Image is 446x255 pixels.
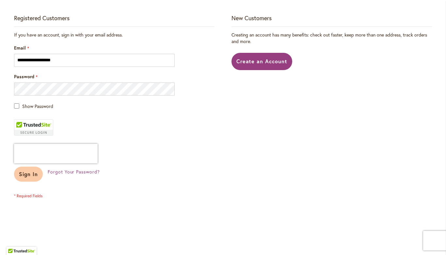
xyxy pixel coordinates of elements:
span: Create an Account [236,58,288,65]
span: Sign In [19,171,38,177]
span: Email [14,45,26,51]
span: Show Password [22,103,53,109]
iframe: Launch Accessibility Center [5,232,23,250]
span: Password [14,73,34,80]
a: Create an Account [231,53,293,70]
strong: Registered Customers [14,14,70,22]
p: Creating an account has many benefits: check out faster, keep more than one address, track orders... [231,32,432,45]
div: TrustedSite Certified [14,119,53,136]
a: Forgot Your Password? [48,169,100,175]
div: If you have an account, sign in with your email address. [14,32,215,38]
button: Sign In [14,167,43,182]
strong: New Customers [231,14,272,22]
iframe: reCAPTCHA [14,144,98,163]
